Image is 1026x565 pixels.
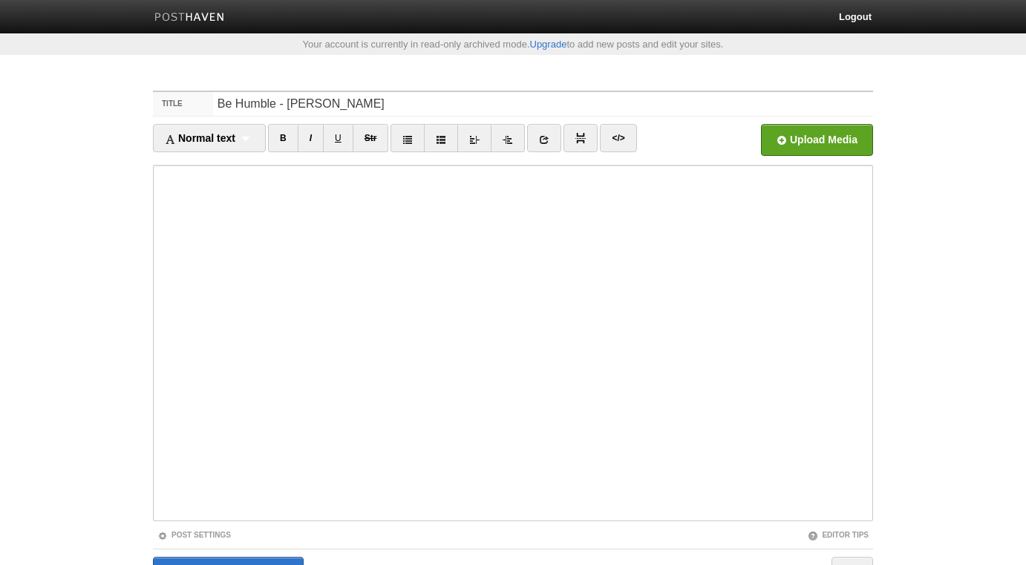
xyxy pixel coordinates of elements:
a: Post Settings [157,531,231,539]
div: Your account is currently in read-only archived mode. to add new posts and edit your sites. [142,39,884,49]
a: Str [353,124,389,152]
a: Editor Tips [808,531,869,539]
a: B [268,124,298,152]
label: Title [153,92,213,116]
span: Normal text [165,132,235,144]
a: U [323,124,353,152]
a: I [298,124,324,152]
del: Str [365,133,377,143]
img: pagebreak-icon.png [575,133,586,143]
a: Upgrade [530,39,567,50]
img: Posthaven-bar [154,13,225,24]
a: </> [600,124,636,152]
